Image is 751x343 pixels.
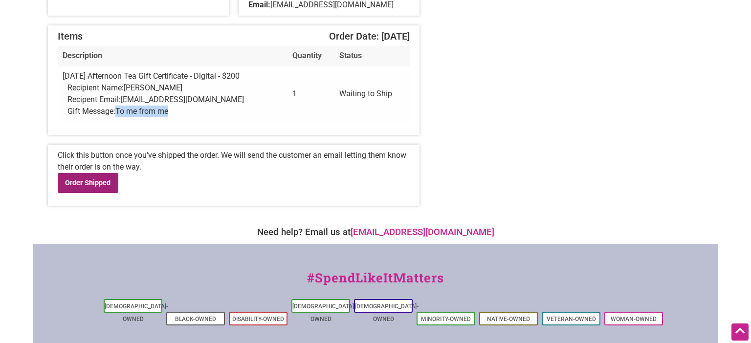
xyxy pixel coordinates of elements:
th: Description [58,46,287,66]
div: Recipent Email: [67,94,283,106]
a: [DEMOGRAPHIC_DATA]-Owned [292,303,356,322]
a: Veteran-Owned [547,316,596,322]
a: [EMAIL_ADDRESS][DOMAIN_NAME] [351,227,494,237]
span: [EMAIL_ADDRESS][DOMAIN_NAME] [121,95,244,104]
td: 1 [287,66,334,122]
span: Items [58,30,83,42]
td: Waiting to Ship [334,66,410,122]
div: Scroll Back to Top [731,323,749,341]
a: Native-Owned [487,316,530,322]
div: Need help? Email us at [38,225,713,239]
a: [DEMOGRAPHIC_DATA]-Owned [105,303,168,322]
a: Woman-Owned [611,316,657,322]
div: Gift Message: [67,106,283,117]
span: To me from me [115,107,168,116]
a: Minority-Owned [421,316,471,322]
div: [DATE] Afternoon Tea Gift Certificate - Digital - $200 [63,70,283,117]
a: Disability-Owned [232,316,284,322]
span: [PERSON_NAME] [124,83,182,92]
div: Recipient Name: [67,82,283,94]
th: Status [334,46,410,66]
th: Quantity [287,46,334,66]
a: Order Shipped [58,173,118,193]
div: #SpendLikeItMatters [33,268,718,297]
a: Black-Owned [175,316,216,322]
span: Order Date: [DATE] [329,30,410,42]
div: Click this button once you've shipped the order. We will send the customer an email letting them ... [48,145,420,206]
a: [DEMOGRAPHIC_DATA]-Owned [355,303,419,322]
